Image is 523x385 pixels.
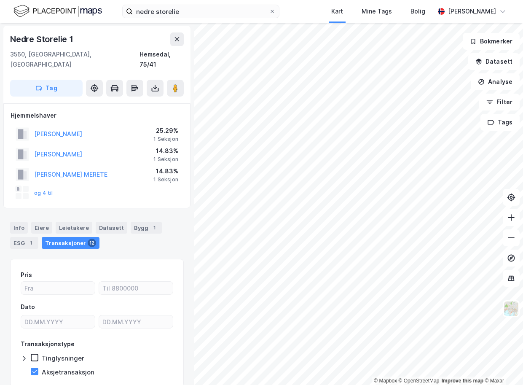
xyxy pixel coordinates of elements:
[21,270,32,280] div: Pris
[11,110,183,121] div: Hjemmelshaver
[10,32,75,46] div: Nedre Storelie 1
[480,114,520,131] button: Tags
[463,33,520,50] button: Bokmerker
[410,6,425,16] div: Bolig
[21,302,35,312] div: Dato
[10,222,28,234] div: Info
[150,223,158,232] div: 1
[442,378,483,384] a: Improve this map
[153,126,178,136] div: 25.29%
[42,237,99,249] div: Transaksjoner
[481,345,523,385] div: Kontrollprogram for chat
[374,378,397,384] a: Mapbox
[21,339,75,349] div: Transaksjonstype
[56,222,92,234] div: Leietakere
[468,53,520,70] button: Datasett
[153,146,178,156] div: 14.83%
[21,315,95,328] input: DD.MM.YYYY
[42,354,84,362] div: Tinglysninger
[96,222,127,234] div: Datasett
[448,6,496,16] div: [PERSON_NAME]
[42,368,94,376] div: Aksjetransaksjon
[27,239,35,247] div: 1
[31,222,52,234] div: Eiere
[10,49,139,70] div: 3560, [GEOGRAPHIC_DATA], [GEOGRAPHIC_DATA]
[399,378,440,384] a: OpenStreetMap
[21,282,95,294] input: Fra
[481,345,523,385] iframe: Chat Widget
[139,49,184,70] div: Hemsedal, 75/41
[88,239,96,247] div: 12
[153,156,178,163] div: 1 Seksjon
[99,282,173,294] input: Til 8800000
[479,94,520,110] button: Filter
[131,222,162,234] div: Bygg
[13,4,102,19] img: logo.f888ab2527a4732fd821a326f86c7f29.svg
[362,6,392,16] div: Mine Tags
[10,80,83,97] button: Tag
[331,6,343,16] div: Kart
[503,301,519,317] img: Z
[153,136,178,143] div: 1 Seksjon
[133,5,269,18] input: Søk på adresse, matrikkel, gårdeiere, leietakere eller personer
[153,176,178,183] div: 1 Seksjon
[10,237,38,249] div: ESG
[99,315,173,328] input: DD.MM.YYYY
[471,73,520,90] button: Analyse
[153,166,178,176] div: 14.83%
